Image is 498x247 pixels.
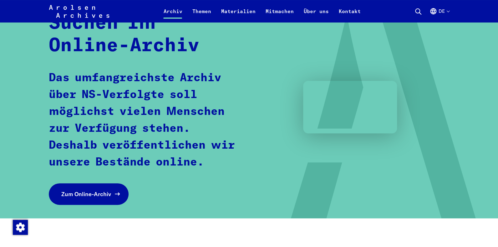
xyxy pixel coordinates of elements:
[187,7,216,22] a: Themen
[429,7,449,22] button: Deutsch, Sprachauswahl
[333,7,365,22] a: Kontakt
[216,7,260,22] a: Materialien
[49,183,129,205] a: Zum Online-Archiv
[49,70,238,171] p: Das umfangreichste Archiv über NS-Verfolgte soll möglichst vielen Menschen zur Verfügung stehen. ...
[158,4,365,19] nav: Primär
[61,190,111,198] span: Zum Online-Archiv
[13,220,28,235] img: Zustimmung ändern
[260,7,298,22] a: Mitmachen
[298,7,333,22] a: Über uns
[158,7,187,22] a: Archiv
[49,14,199,55] strong: Suchen im Online-Archiv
